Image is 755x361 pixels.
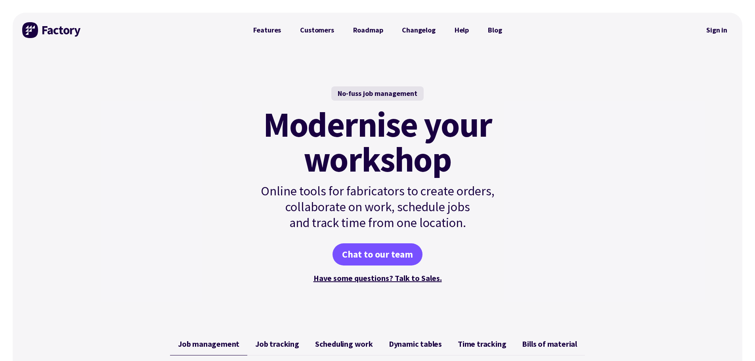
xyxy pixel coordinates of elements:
iframe: Chat Widget [619,275,755,361]
p: Online tools for fabricators to create orders, collaborate on work, schedule jobs and track time ... [244,183,512,231]
a: Help [445,22,478,38]
span: Scheduling work [315,339,373,349]
span: Job tracking [255,339,299,349]
div: No-fuss job management [331,86,424,101]
mark: Modernise your workshop [263,107,492,177]
img: Factory [22,22,82,38]
a: Chat to our team [333,243,422,265]
span: Job management [178,339,239,349]
a: Blog [478,22,511,38]
span: Bills of material [522,339,577,349]
a: Roadmap [344,22,393,38]
a: Sign in [701,21,733,39]
span: Time tracking [458,339,506,349]
a: Changelog [392,22,445,38]
a: Features [244,22,291,38]
span: Dynamic tables [389,339,442,349]
a: Have some questions? Talk to Sales. [313,273,442,283]
a: Customers [291,22,343,38]
nav: Secondary Navigation [701,21,733,39]
nav: Primary Navigation [244,22,512,38]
